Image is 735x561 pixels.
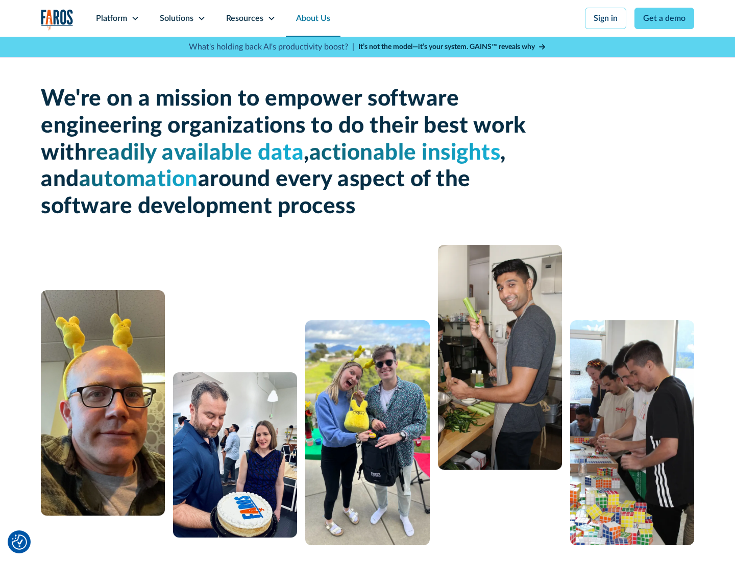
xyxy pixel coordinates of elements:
[226,12,263,24] div: Resources
[96,12,127,24] div: Platform
[41,9,73,30] img: Logo of the analytics and reporting company Faros.
[570,320,694,545] img: 5 people constructing a puzzle from Rubik's cubes
[309,142,501,164] span: actionable insights
[358,43,535,50] strong: It’s not the model—it’s your system. GAINS™ reveals why
[41,86,531,220] h1: We're on a mission to empower software engineering organizations to do their best work with , , a...
[12,534,27,550] button: Cookie Settings
[189,41,354,53] p: What's holding back AI's productivity boost? |
[87,142,304,164] span: readily available data
[585,8,626,29] a: Sign in
[634,8,694,29] a: Get a demo
[358,42,546,53] a: It’s not the model—it’s your system. GAINS™ reveals why
[41,9,73,30] a: home
[305,320,429,545] img: A man and a woman standing next to each other.
[12,534,27,550] img: Revisit consent button
[160,12,193,24] div: Solutions
[438,245,562,470] img: man cooking with celery
[41,290,165,516] img: A man with glasses and a bald head wearing a yellow bunny headband.
[79,168,198,191] span: automation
